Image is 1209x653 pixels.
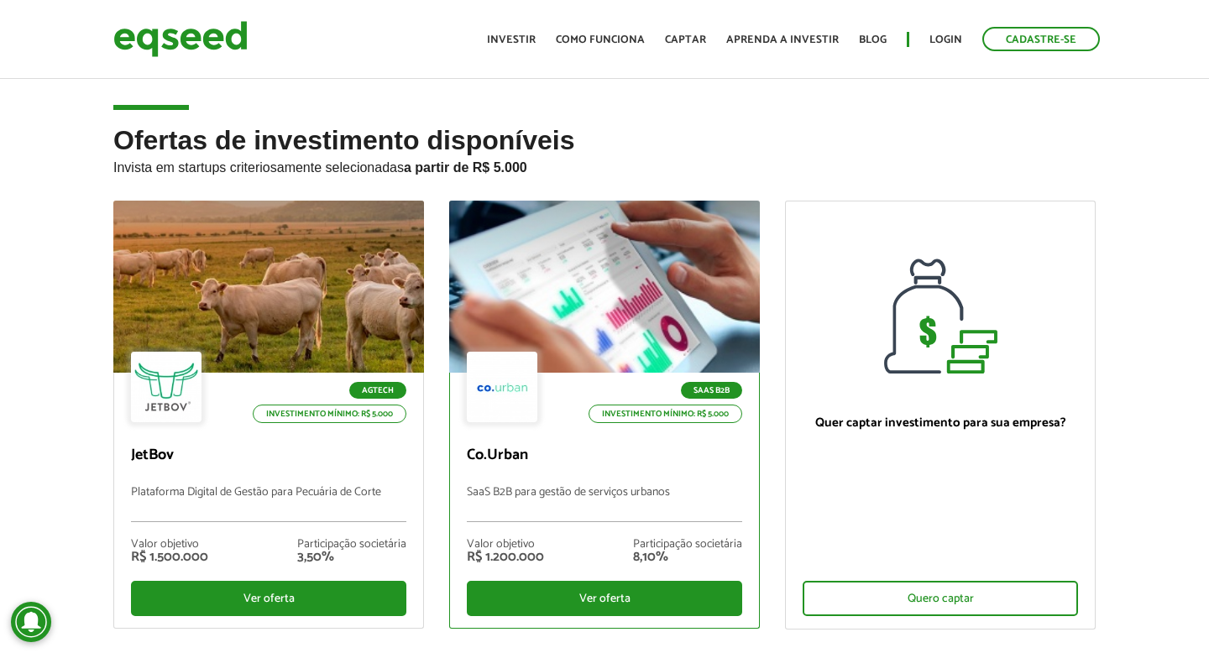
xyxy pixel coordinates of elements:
[487,34,536,45] a: Investir
[665,34,706,45] a: Captar
[467,551,544,564] div: R$ 1.200.000
[633,551,742,564] div: 8,10%
[449,201,760,629] a: SaaS B2B Investimento mínimo: R$ 5.000 Co.Urban SaaS B2B para gestão de serviços urbanos Valor ob...
[131,581,406,616] div: Ver oferta
[113,201,424,629] a: Agtech Investimento mínimo: R$ 5.000 JetBov Plataforma Digital de Gestão para Pecuária de Corte V...
[803,415,1078,431] p: Quer captar investimento para sua empresa?
[404,160,527,175] strong: a partir de R$ 5.000
[467,447,742,465] p: Co.Urban
[803,581,1078,616] div: Quero captar
[681,382,742,399] p: SaaS B2B
[131,447,406,465] p: JetBov
[131,539,208,551] div: Valor objetivo
[589,405,742,423] p: Investimento mínimo: R$ 5.000
[467,486,742,522] p: SaaS B2B para gestão de serviços urbanos
[113,126,1096,201] h2: Ofertas de investimento disponíveis
[467,581,742,616] div: Ver oferta
[556,34,645,45] a: Como funciona
[929,34,962,45] a: Login
[253,405,406,423] p: Investimento mínimo: R$ 5.000
[297,551,406,564] div: 3,50%
[726,34,839,45] a: Aprenda a investir
[467,539,544,551] div: Valor objetivo
[982,27,1100,51] a: Cadastre-se
[131,551,208,564] div: R$ 1.500.000
[785,201,1096,629] a: Quer captar investimento para sua empresa? Quero captar
[859,34,887,45] a: Blog
[349,382,406,399] p: Agtech
[633,539,742,551] div: Participação societária
[297,539,406,551] div: Participação societária
[113,155,1096,175] p: Invista em startups criteriosamente selecionadas
[131,486,406,522] p: Plataforma Digital de Gestão para Pecuária de Corte
[113,17,248,61] img: EqSeed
